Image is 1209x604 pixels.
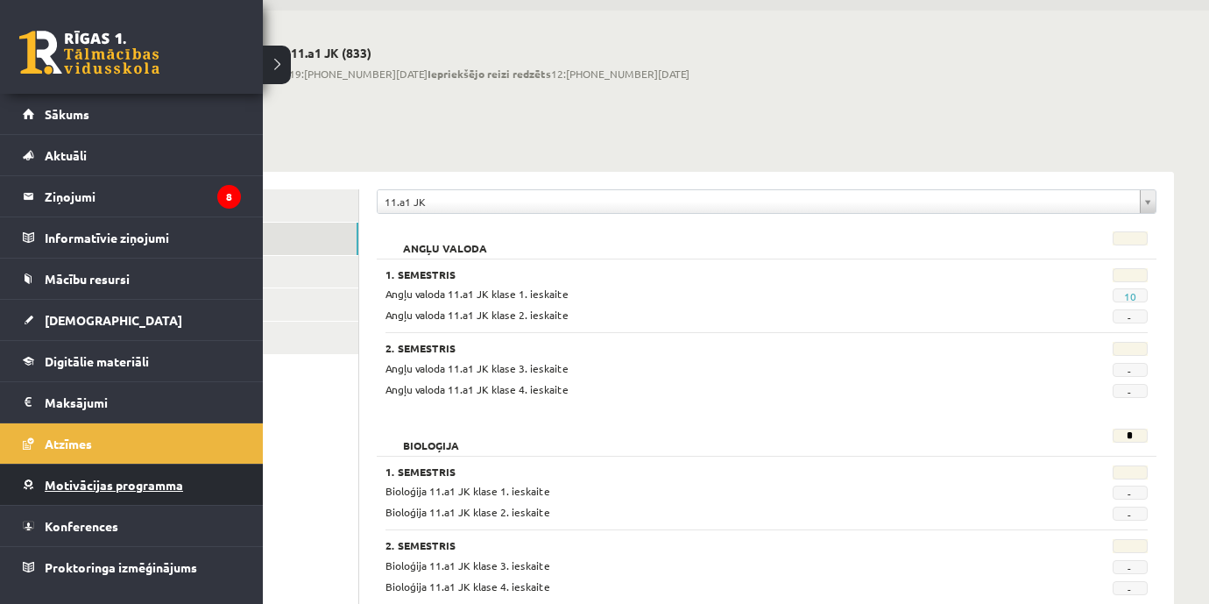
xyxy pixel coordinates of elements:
span: Mācību resursi [45,271,130,287]
a: Konferences [23,506,241,546]
span: - [1113,363,1148,377]
h2: Bioloģija [385,429,477,446]
h3: 1. Semestris [385,465,1016,478]
span: - [1113,309,1148,323]
span: Sākums [45,106,89,122]
a: Digitālie materiāli [23,341,241,381]
i: 8 [217,185,241,209]
a: Aktuāli [23,135,241,175]
span: Angļu valoda 11.a1 JK klase 2. ieskaite [385,308,569,322]
span: Angļu valoda 11.a1 JK klase 4. ieskaite [385,382,569,396]
span: Bioloģija 11.a1 JK klase 1. ieskaite [385,484,550,498]
legend: Informatīvie ziņojumi [45,217,241,258]
legend: Maksājumi [45,382,241,423]
span: Bioloģija 11.a1 JK klase 2. ieskaite [385,505,550,519]
span: Bioloģija 11.a1 JK klase 3. ieskaite [385,558,550,572]
a: Motivācijas programma [23,465,241,505]
a: Proktoringa izmēģinājums [23,547,241,587]
h3: 1. Semestris [385,268,1016,281]
span: 19:[PHONE_NUMBER][DATE] 12:[PHONE_NUMBER][DATE] [187,66,689,82]
span: Atzīmes [45,436,92,451]
span: Digitālie materiāli [45,353,149,369]
span: Angļu valoda 11.a1 JK klase 1. ieskaite [385,287,569,301]
span: Angļu valoda 11.a1 JK klase 3. ieskaite [385,361,569,375]
span: 11.a1 JK [385,190,1133,213]
h2: [PERSON_NAME] 11.a1 JK (833) [187,46,689,60]
span: - [1113,560,1148,574]
span: - [1113,581,1148,595]
span: [DEMOGRAPHIC_DATA] [45,312,182,328]
a: Ziņojumi8 [23,176,241,217]
span: Bioloģija 11.a1 JK klase 4. ieskaite [385,579,550,593]
a: 11.a1 JK [378,190,1156,213]
span: - [1113,384,1148,398]
b: Iepriekšējo reizi redzēts [428,67,551,81]
span: - [1113,486,1148,500]
h3: 2. Semestris [385,539,1016,551]
a: Rīgas 1. Tālmācības vidusskola [19,31,159,75]
span: Aktuāli [45,147,87,163]
a: Mācību resursi [23,259,241,299]
span: - [1113,507,1148,521]
legend: Ziņojumi [45,176,241,217]
h2: Angļu valoda [385,231,505,249]
a: Atzīmes [23,423,241,464]
a: 10 [1124,289,1136,303]
a: Maksājumi [23,382,241,423]
span: Proktoringa izmēģinājums [45,559,197,575]
a: Informatīvie ziņojumi [23,217,241,258]
a: Sākums [23,94,241,134]
span: Konferences [45,518,118,534]
a: [DEMOGRAPHIC_DATA] [23,300,241,340]
span: Motivācijas programma [45,477,183,493]
h3: 2. Semestris [385,342,1016,354]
